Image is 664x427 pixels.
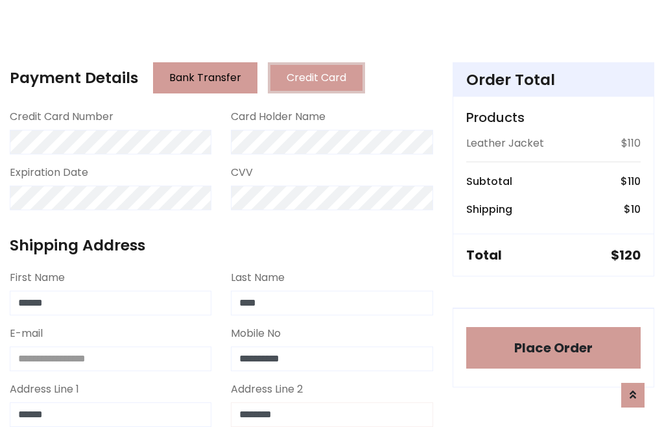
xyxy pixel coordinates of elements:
[466,110,641,125] h5: Products
[10,326,43,341] label: E-mail
[621,175,641,188] h6: $
[466,247,502,263] h5: Total
[231,270,285,286] label: Last Name
[466,71,641,89] h4: Order Total
[611,247,641,263] h5: $
[621,136,641,151] p: $110
[10,382,79,397] label: Address Line 1
[231,382,303,397] label: Address Line 2
[466,175,512,188] h6: Subtotal
[153,62,257,93] button: Bank Transfer
[231,165,253,180] label: CVV
[466,327,641,369] button: Place Order
[10,236,433,254] h4: Shipping Address
[619,246,641,264] span: 120
[10,69,138,87] h4: Payment Details
[466,136,544,151] p: Leather Jacket
[628,174,641,189] span: 110
[624,203,641,215] h6: $
[10,270,65,286] label: First Name
[466,203,512,215] h6: Shipping
[231,326,281,341] label: Mobile No
[10,109,113,125] label: Credit Card Number
[268,62,365,93] button: Credit Card
[231,109,326,125] label: Card Holder Name
[631,202,641,217] span: 10
[10,165,88,180] label: Expiration Date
